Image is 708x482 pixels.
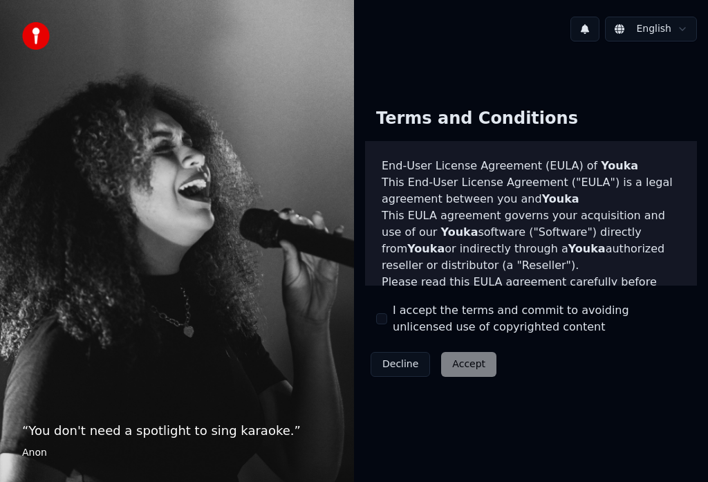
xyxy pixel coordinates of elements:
[22,446,332,460] footer: Anon
[382,274,680,357] p: Please read this EULA agreement carefully before completing the installation process and using th...
[568,242,606,255] span: Youka
[371,352,430,377] button: Decline
[365,97,589,141] div: Terms and Conditions
[601,159,638,172] span: Youka
[407,242,445,255] span: Youka
[22,421,332,441] p: “ You don't need a spotlight to sing karaoke. ”
[382,158,680,174] h3: End-User License Agreement (EULA) of
[441,225,478,239] span: Youka
[22,22,50,50] img: youka
[382,174,680,207] p: This End-User License Agreement ("EULA") is a legal agreement between you and
[542,192,579,205] span: Youka
[393,302,686,335] label: I accept the terms and commit to avoiding unlicensed use of copyrighted content
[382,207,680,274] p: This EULA agreement governs your acquisition and use of our software ("Software") directly from o...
